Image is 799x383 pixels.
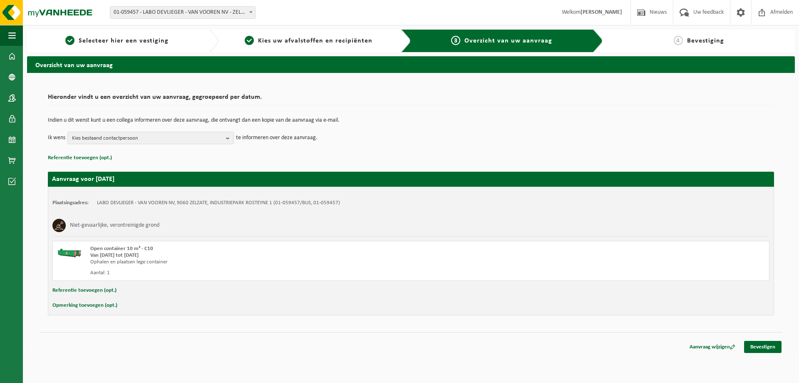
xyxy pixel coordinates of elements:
[67,132,234,144] button: Kies bestaand contactpersoon
[70,219,159,232] h3: Niet-gevaarlijke, verontreinigde grond
[90,259,444,265] div: Ophalen en plaatsen lege container
[90,246,153,251] span: Open container 10 m³ - C10
[90,270,444,276] div: Aantal: 1
[48,132,65,144] p: Ik wens
[79,38,169,44] span: Selecteer hier een vestiging
[90,253,139,258] strong: Van [DATE] tot [DATE]
[245,36,254,45] span: 2
[687,38,724,44] span: Bevestiging
[581,9,622,15] strong: [PERSON_NAME]
[683,341,742,353] a: Aanvraag wijzigen
[31,36,202,46] a: 1Selecteer hier een vestiging
[48,94,774,105] h2: Hieronder vindt u een overzicht van uw aanvraag, gegroepeerd per datum.
[52,285,117,296] button: Referentie toevoegen (opt.)
[65,36,74,45] span: 1
[110,6,256,19] span: 01-059457 - LABO DEVLIEGER - VAN VOOREN NV - ZELZATE
[52,200,89,205] strong: Plaatsingsadres:
[744,341,782,353] a: Bevestigen
[451,36,460,45] span: 3
[72,132,223,145] span: Kies bestaand contactpersoon
[223,36,394,46] a: 2Kies uw afvalstoffen en recipiënten
[52,300,117,311] button: Opmerking toevoegen (opt.)
[110,7,255,18] span: 01-059457 - LABO DEVLIEGER - VAN VOOREN NV - ZELZATE
[48,118,774,123] p: Indien u dit wenst kunt u een collega informeren over deze aanvraag, die ontvangt dan een kopie v...
[52,176,114,183] strong: Aanvraag voor [DATE]
[57,245,82,258] img: HK-XC-10-GN-00.png
[674,36,683,45] span: 4
[464,38,552,44] span: Overzicht van uw aanvraag
[27,56,795,73] h2: Overzicht van uw aanvraag
[97,200,340,206] td: LABO DEVLIEGER - VAN VOOREN NV, 9060 ZELZATE, INDUSTRIEPARK ROSTEYNE 1 (01-059457/BUS, 01-059457)
[258,38,372,44] span: Kies uw afvalstoffen en recipiënten
[48,153,112,163] button: Referentie toevoegen (opt.)
[236,132,318,144] p: te informeren over deze aanvraag.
